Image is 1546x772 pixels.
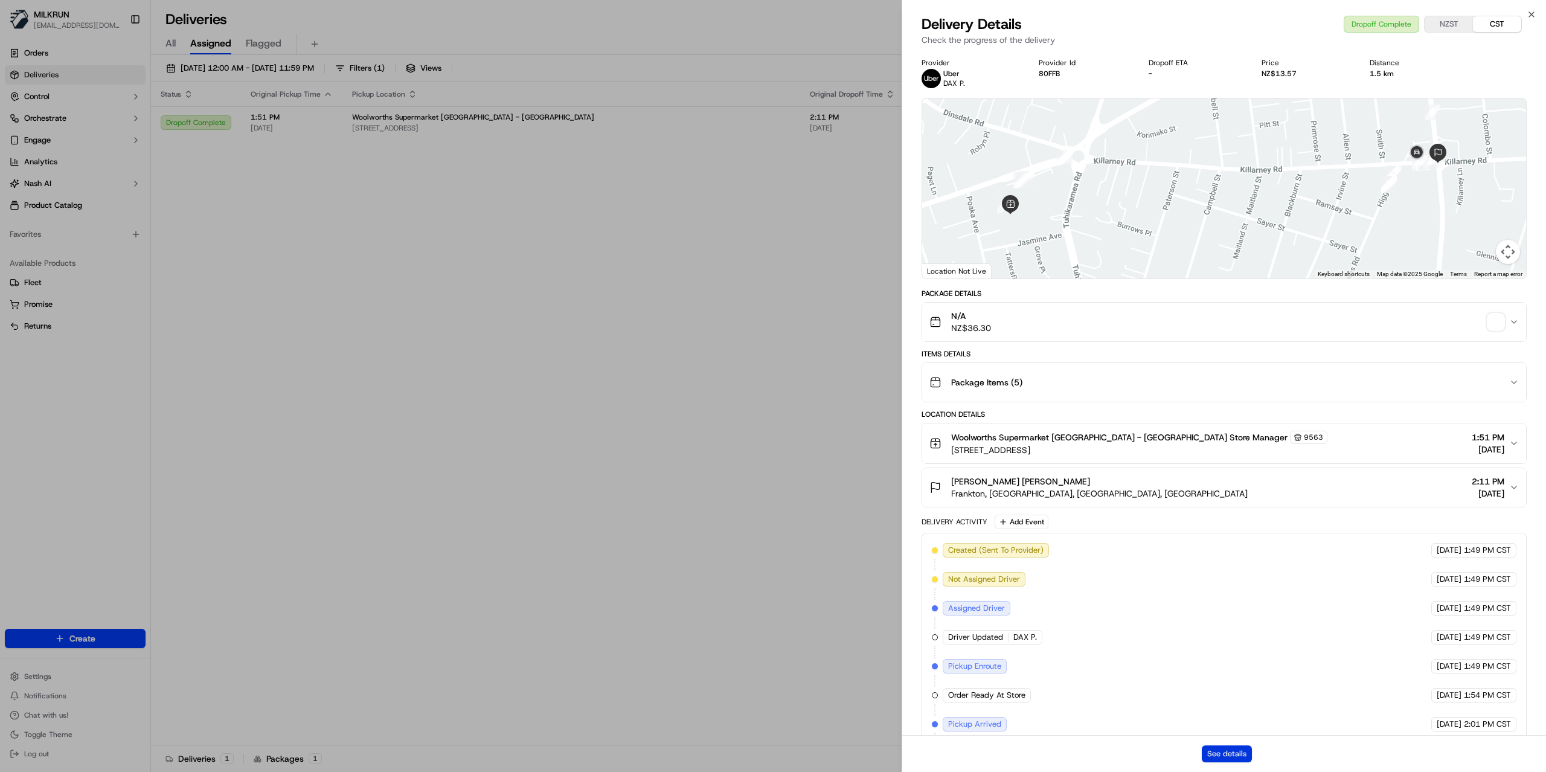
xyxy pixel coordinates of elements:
span: Frankton, [GEOGRAPHIC_DATA], [GEOGRAPHIC_DATA], [GEOGRAPHIC_DATA] [951,487,1248,500]
div: 1 [1019,171,1034,187]
div: Delivery Activity [922,517,987,527]
span: 1:49 PM CST [1464,545,1511,556]
div: Dropoff ETA [1149,58,1242,68]
span: Package Items ( 5 ) [951,376,1022,388]
span: [DATE] [1472,487,1504,500]
div: 7 [1057,150,1073,166]
span: Map data ©2025 Google [1377,271,1443,277]
span: Assigned Driver [948,603,1005,614]
p: Check the progress of the delivery [922,34,1527,46]
div: 6 [997,198,1013,213]
div: 3 [1016,172,1031,188]
span: 2:01 PM CST [1464,719,1511,730]
div: 23 [1425,105,1440,120]
button: CST [1473,16,1521,32]
span: 1:51 PM [1472,431,1504,443]
span: [DATE] [1437,545,1461,556]
span: Driver Updated [948,632,1003,643]
span: [DATE] [1437,603,1461,614]
div: Provider [922,58,1019,68]
div: 4 [1018,172,1034,187]
button: Add Event [995,515,1048,529]
button: NZST [1425,16,1473,32]
span: [DATE] [1437,719,1461,730]
span: 2:11 PM [1472,475,1504,487]
div: 13 [1386,166,1402,181]
div: - [1149,69,1242,79]
span: [PERSON_NAME] [PERSON_NAME] [951,475,1090,487]
img: Google [925,263,965,278]
div: 14 [1385,167,1400,182]
div: 1.5 km [1370,69,1453,79]
span: 1:49 PM CST [1464,661,1511,672]
span: Pickup Enroute [948,661,1001,672]
div: Package Details [922,289,1527,298]
a: Terms (opens in new tab) [1450,271,1467,277]
span: [DATE] [1437,574,1461,585]
span: [DATE] [1472,443,1504,455]
button: [PERSON_NAME] [PERSON_NAME]Frankton, [GEOGRAPHIC_DATA], [GEOGRAPHIC_DATA], [GEOGRAPHIC_DATA]2:11 ... [922,468,1526,507]
span: [STREET_ADDRESS] [951,444,1327,456]
img: uber-new-logo.jpeg [922,69,941,88]
span: [DATE] [1437,690,1461,701]
div: 24 [1412,155,1428,170]
div: Location Details [922,410,1527,419]
span: Order Ready At Store [948,690,1025,701]
div: Provider Id [1039,58,1129,68]
span: 1:49 PM CST [1464,603,1511,614]
span: Pickup Arrived [948,719,1001,730]
div: Distance [1370,58,1453,68]
span: 1:49 PM CST [1464,574,1511,585]
div: Items Details [922,349,1527,359]
button: Keyboard shortcuts [1318,270,1370,278]
span: 1:49 PM CST [1464,632,1511,643]
div: NZ$13.57 [1262,69,1350,79]
button: Map camera controls [1496,240,1520,264]
span: Created (Sent To Provider) [948,545,1044,556]
a: Open this area in Google Maps (opens a new window) [925,263,965,278]
div: 5 [1013,173,1029,188]
div: Location Not Live [922,263,992,278]
span: Not Assigned Driver [948,574,1020,585]
span: [DATE] [1437,661,1461,672]
span: Woolworths Supermarket [GEOGRAPHIC_DATA] - [GEOGRAPHIC_DATA] Store Manager [951,431,1288,443]
span: DAX P. [1013,632,1037,643]
span: [DATE] [1437,632,1461,643]
button: 80FFB [1039,69,1060,79]
button: Package Items (5) [922,363,1526,402]
span: NZ$36.30 [951,322,991,334]
a: Report a map error [1474,271,1522,277]
div: Price [1262,58,1350,68]
span: DAX P. [943,79,965,88]
span: Delivery Details [922,14,1022,34]
span: 9563 [1304,433,1323,442]
span: N/A [951,310,991,322]
p: Uber [943,69,965,79]
button: Woolworths Supermarket [GEOGRAPHIC_DATA] - [GEOGRAPHIC_DATA] Store Manager9563[STREET_ADDRESS]1:5... [922,423,1526,463]
span: 1:54 PM CST [1464,690,1511,701]
div: 18 [1381,176,1397,191]
button: See details [1202,745,1252,762]
button: N/ANZ$36.30 [922,303,1526,341]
